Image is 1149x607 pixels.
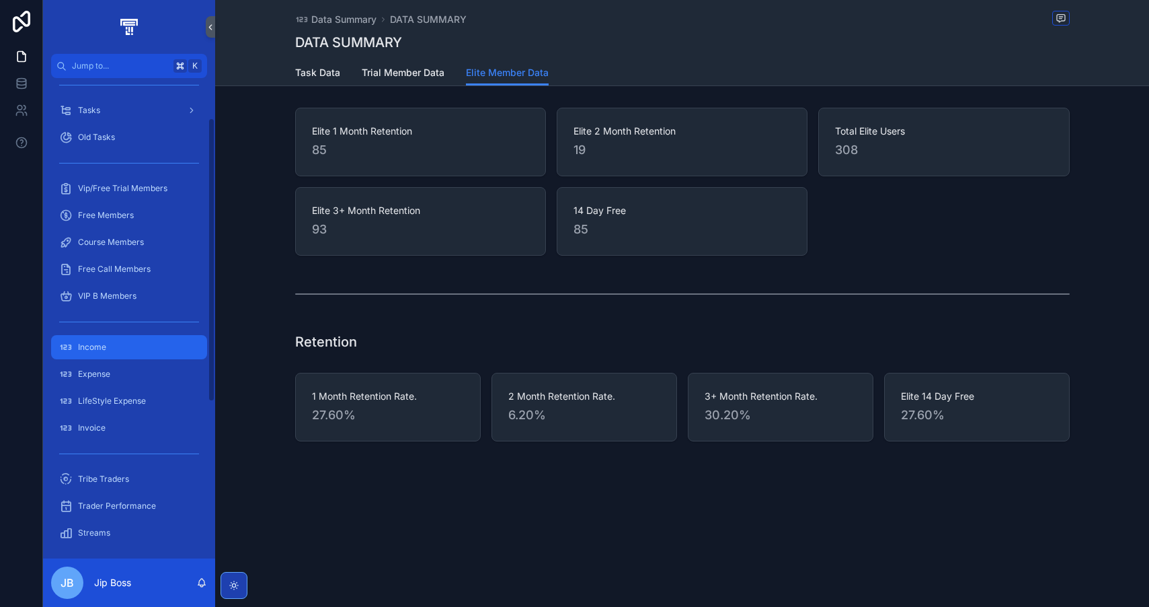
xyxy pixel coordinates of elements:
[51,125,207,149] a: Old Tasks
[312,220,529,239] span: 93
[94,576,131,590] p: Jip Boss
[78,105,100,116] span: Tasks
[78,132,115,143] span: Old Tasks
[312,390,464,403] span: 1 Month Retention Rate.
[72,61,168,71] span: Jump to...
[901,406,1053,425] span: 27.60%
[466,61,549,86] a: Elite Member Data
[51,230,207,254] a: Course Members
[78,237,144,248] span: Course Members
[51,362,207,386] a: Expense
[835,124,1052,138] span: Total Elite Users
[466,66,549,79] span: Elite Member Data
[295,61,340,87] a: Task Data
[573,220,791,239] span: 85
[43,78,215,559] div: scrollable content
[51,284,207,308] a: VIP B Members
[573,141,791,159] span: 19
[362,61,444,87] a: Trial Member Data
[78,291,136,301] span: VIP B Members
[51,521,207,545] a: Streams
[190,61,200,71] span: K
[705,390,857,403] span: 3+ Month Retention Rate.
[312,204,529,217] span: Elite 3+ Month Retention
[295,13,377,26] a: Data Summary
[312,141,529,159] span: 85
[312,124,529,138] span: Elite 1 Month Retention
[78,210,134,221] span: Free Members
[51,389,207,413] a: LifeStyle Expense
[295,332,357,351] h1: Retention
[390,13,467,26] a: DATA SUMMARY
[312,406,464,425] span: 27.60%
[51,257,207,281] a: Free Call Members
[78,342,106,353] span: Income
[118,16,140,38] img: App logo
[78,474,129,485] span: Tribe Traders
[51,54,207,78] button: Jump to...K
[51,416,207,440] a: Invoice
[78,501,156,511] span: Trader Performance
[508,406,660,425] span: 6.20%
[508,390,660,403] span: 2 Month Retention Rate.
[51,467,207,491] a: Tribe Traders
[78,183,167,194] span: Vip/Free Trial Members
[705,406,857,425] span: 30.20%
[362,66,444,79] span: Trial Member Data
[901,390,1053,403] span: Elite 14 Day Free
[78,396,146,406] span: LifeStyle Expense
[295,66,340,79] span: Task Data
[295,33,402,52] h1: DATA SUMMARY
[78,528,110,538] span: Streams
[573,204,791,217] span: 14 Day Free
[51,494,207,518] a: Trader Performance
[51,203,207,227] a: Free Members
[51,176,207,201] a: Vip/Free Trial Members
[78,423,106,433] span: Invoice
[311,13,377,26] span: Data Summary
[78,369,110,380] span: Expense
[61,575,74,591] span: JB
[835,141,1052,159] span: 308
[51,335,207,359] a: Income
[78,264,151,275] span: Free Call Members
[51,98,207,122] a: Tasks
[573,124,791,138] span: Elite 2 Month Retention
